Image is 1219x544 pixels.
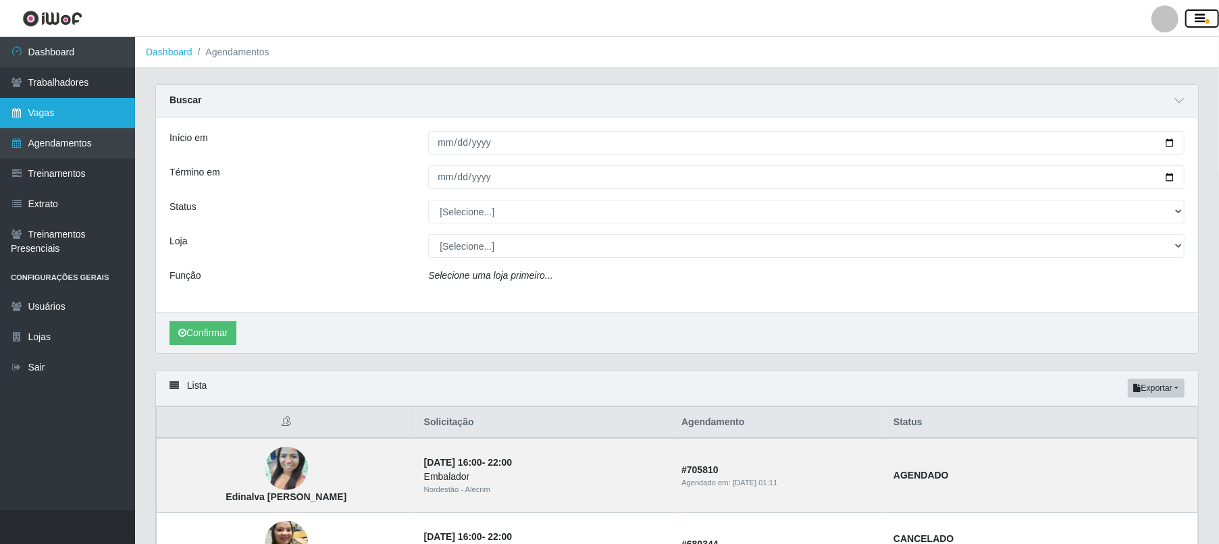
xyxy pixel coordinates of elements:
nav: breadcrumb [135,37,1219,68]
div: Nordestão - Alecrim [424,484,666,495]
time: [DATE] 01:11 [733,479,777,487]
time: 22:00 [488,531,512,542]
strong: CANCELADO [893,533,954,544]
time: [DATE] 16:00 [424,457,482,468]
strong: Buscar [170,94,201,105]
strong: - [424,457,512,468]
label: Início em [170,131,208,145]
time: 22:00 [488,457,512,468]
label: Loja [170,234,187,248]
time: [DATE] 16:00 [424,531,482,542]
div: Agendado em: [681,477,877,489]
strong: Edinalva [PERSON_NAME] [226,491,346,502]
div: Lista [156,371,1198,406]
th: Solicitação [416,407,674,439]
img: CoreUI Logo [22,10,82,27]
a: Dashboard [146,47,192,57]
li: Agendamentos [192,45,269,59]
img: Edinalva Sena Lima [265,431,308,508]
input: 00/00/0000 [428,131,1185,155]
strong: AGENDADO [893,470,949,481]
strong: - [424,531,512,542]
strong: # 705810 [681,464,719,475]
label: Término em [170,165,220,180]
div: Embalador [424,470,666,484]
button: Confirmar [170,321,236,345]
th: Agendamento [673,407,885,439]
label: Função [170,269,201,283]
th: Status [885,407,1197,439]
i: Selecione uma loja primeiro... [428,270,552,281]
input: 00/00/0000 [428,165,1185,189]
label: Status [170,200,197,214]
button: Exportar [1128,379,1185,398]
